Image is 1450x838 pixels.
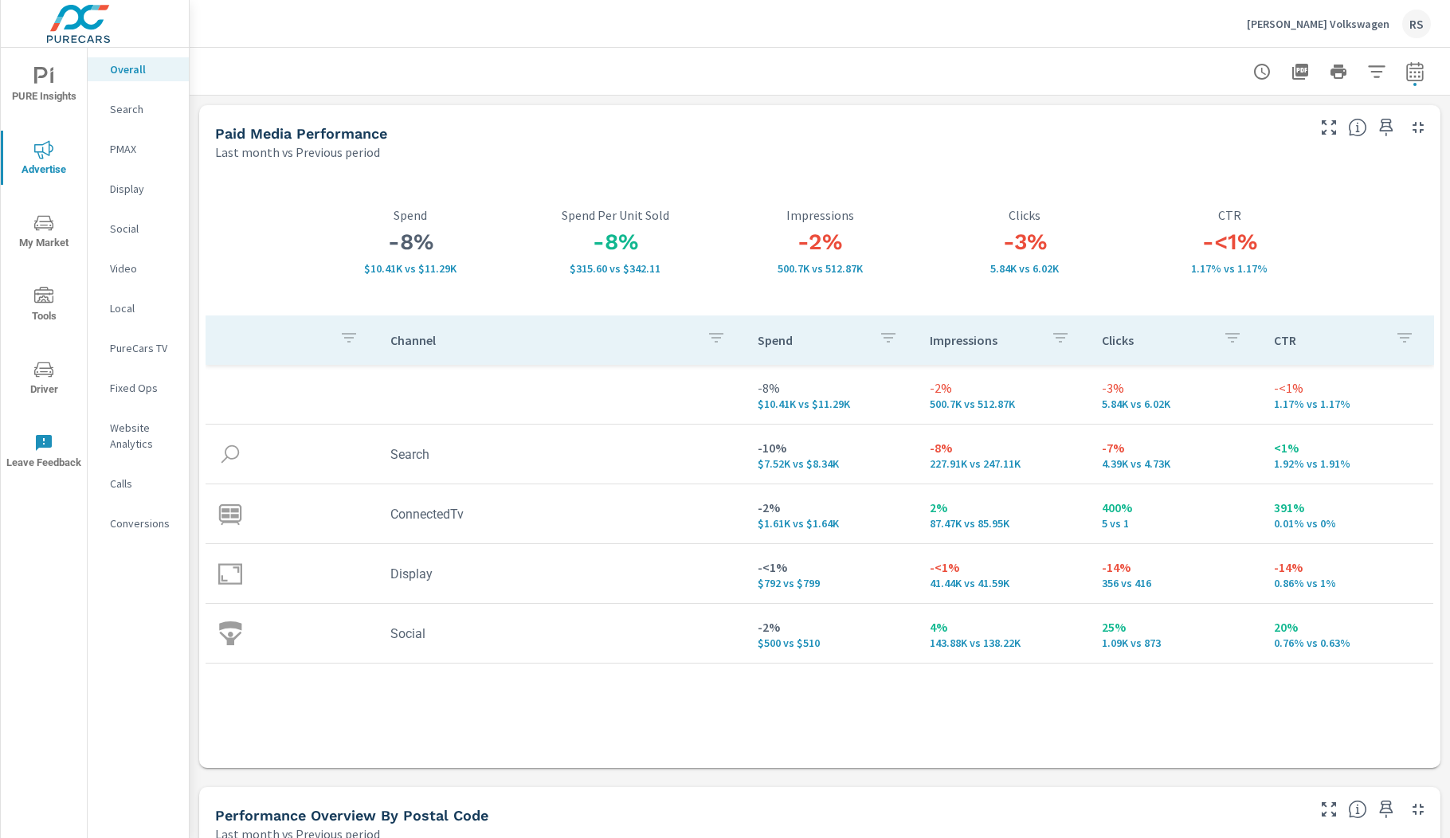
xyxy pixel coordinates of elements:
[88,376,189,400] div: Fixed Ops
[758,378,904,397] p: -8%
[1102,577,1248,589] p: 356 vs 416
[930,577,1076,589] p: 41,440 vs 41,594
[1402,10,1431,38] div: RS
[110,420,176,452] p: Website Analytics
[930,517,1076,530] p: 87,474 vs 85,951
[1274,438,1421,457] p: <1%
[110,101,176,117] p: Search
[923,208,1127,222] p: Clicks
[758,636,904,649] p: $500 vs $510
[110,61,176,77] p: Overall
[718,262,923,275] p: 500,701 vs 512,871
[930,558,1076,577] p: -<1%
[88,296,189,320] div: Local
[1102,636,1248,649] p: 1,091 vs 873
[930,438,1076,457] p: -8%
[6,213,82,253] span: My Market
[6,67,82,106] span: PURE Insights
[513,229,718,256] h3: -8%
[110,476,176,491] p: Calls
[758,498,904,517] p: -2%
[110,515,176,531] p: Conversions
[1,48,87,488] div: nav menu
[1127,262,1332,275] p: 1.17% vs 1.17%
[1102,457,1248,470] p: 4,387 vs 4,729
[110,260,176,276] p: Video
[930,498,1076,517] p: 2%
[1374,115,1399,140] span: Save this to your personalized report
[930,397,1076,410] p: 500,701 vs 512,871
[758,332,866,348] p: Spend
[88,57,189,81] div: Overall
[110,181,176,197] p: Display
[930,636,1076,649] p: 143,880 vs 138,215
[1274,332,1382,348] p: CTR
[88,97,189,121] div: Search
[88,511,189,535] div: Conversions
[1405,797,1431,822] button: Minimize Widget
[1348,800,1367,819] span: Understand performance data by postal code. Individual postal codes can be selected and expanded ...
[110,340,176,356] p: PureCars TV
[218,562,242,585] img: icon-display.svg
[718,229,923,256] h3: -2%
[930,617,1076,636] p: 4%
[923,229,1127,256] h3: -3%
[218,442,242,466] img: icon-search.svg
[1247,17,1389,31] p: [PERSON_NAME] Volkswagen
[1102,617,1248,636] p: 25%
[88,416,189,456] div: Website Analytics
[930,378,1076,397] p: -2%
[88,472,189,495] div: Calls
[1374,797,1399,822] span: Save this to your personalized report
[88,217,189,241] div: Social
[758,517,904,530] p: $1,607 vs $1,643
[1274,378,1421,397] p: -<1%
[378,494,745,535] td: ConnectedTv
[1274,577,1421,589] p: 0.86% vs 1%
[308,229,513,256] h3: -8%
[1274,517,1421,530] p: 0.01% vs 0%
[758,438,904,457] p: -10%
[1316,797,1342,822] button: Make Fullscreen
[6,140,82,179] span: Advertise
[1102,558,1248,577] p: -14%
[378,554,745,594] td: Display
[1274,636,1421,649] p: 0.76% vs 0.63%
[1102,438,1248,457] p: -7%
[930,332,1038,348] p: Impressions
[218,502,242,526] img: icon-connectedtv.svg
[718,208,923,222] p: Impressions
[308,208,513,222] p: Spend
[6,433,82,472] span: Leave Feedback
[1102,498,1248,517] p: 400%
[1323,56,1354,88] button: Print Report
[390,332,694,348] p: Channel
[110,380,176,396] p: Fixed Ops
[6,287,82,326] span: Tools
[6,360,82,399] span: Driver
[1274,457,1421,470] p: 1.92% vs 1.91%
[513,262,718,275] p: $315.60 vs $342.11
[930,457,1076,470] p: 227,907 vs 247,111
[110,141,176,157] p: PMAX
[218,621,242,645] img: icon-social.svg
[758,577,904,589] p: $792 vs $799
[215,143,380,162] p: Last month vs Previous period
[215,807,488,824] h5: Performance Overview By Postal Code
[1127,208,1332,222] p: CTR
[1274,617,1421,636] p: 20%
[1399,56,1431,88] button: Select Date Range
[923,262,1127,275] p: 5.84K vs 6.02K
[378,434,745,475] td: Search
[1274,498,1421,517] p: 391%
[758,457,904,470] p: $7,516 vs $8,337
[758,617,904,636] p: -2%
[513,208,718,222] p: Spend Per Unit Sold
[308,262,513,275] p: $10,415 vs $11,290
[1361,56,1393,88] button: Apply Filters
[88,177,189,201] div: Display
[215,125,387,142] h5: Paid Media Performance
[88,256,189,280] div: Video
[1127,229,1332,256] h3: -<1%
[1102,332,1210,348] p: Clicks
